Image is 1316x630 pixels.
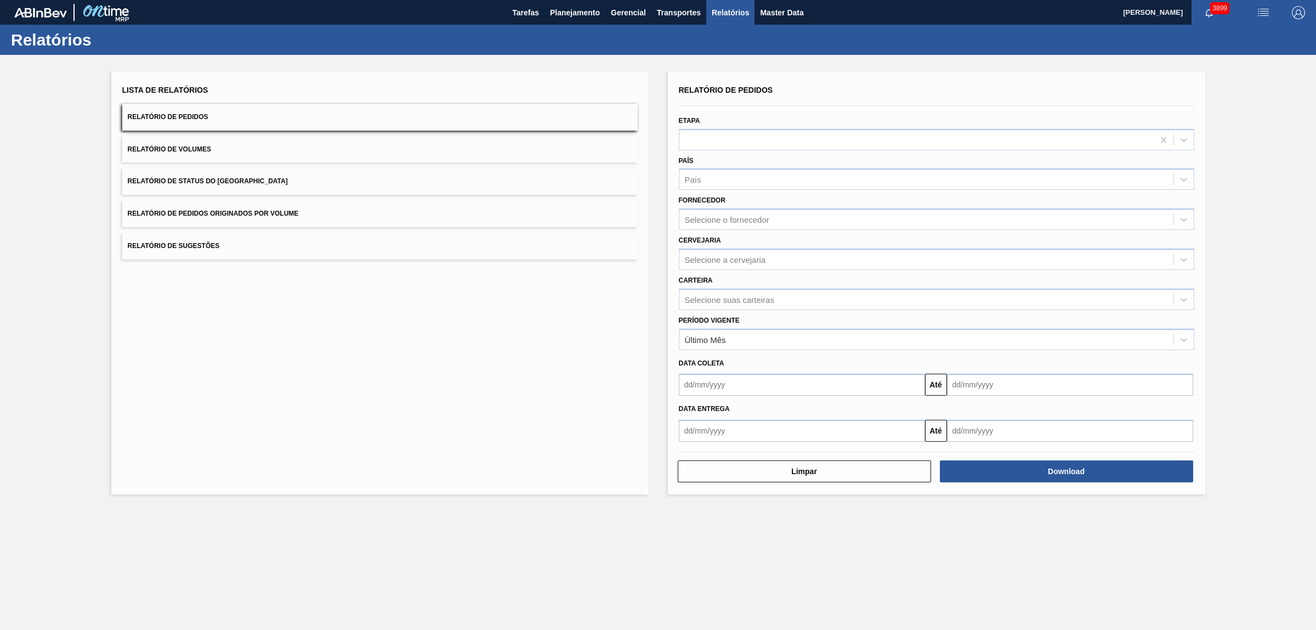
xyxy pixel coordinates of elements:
[678,460,931,482] button: Limpar
[122,233,638,260] button: Relatório de Sugestões
[14,8,67,18] img: TNhmsLtSVTkK8tSr43FrP2fwEKptu5GPRR3wAAAABJRU5ErkJggg==
[128,177,288,185] span: Relatório de Status do [GEOGRAPHIC_DATA]
[550,6,600,19] span: Planejamento
[940,460,1193,482] button: Download
[685,255,766,264] div: Selecione a cervejaria
[947,420,1193,442] input: dd/mm/yyyy
[685,215,769,224] div: Selecione o fornecedor
[679,196,725,204] label: Fornecedor
[1257,6,1270,19] img: userActions
[128,210,299,217] span: Relatório de Pedidos Originados por Volume
[1192,5,1227,20] button: Notificações
[712,6,749,19] span: Relatórios
[679,86,773,94] span: Relatório de Pedidos
[122,86,208,94] span: Lista de Relatórios
[685,335,726,344] div: Último Mês
[679,317,740,324] label: Período Vigente
[760,6,803,19] span: Master Data
[657,6,701,19] span: Transportes
[679,117,700,125] label: Etapa
[128,145,211,153] span: Relatório de Volumes
[122,200,638,227] button: Relatório de Pedidos Originados por Volume
[679,277,713,284] label: Carteira
[128,113,208,121] span: Relatório de Pedidos
[685,295,774,304] div: Selecione suas carteiras
[679,405,730,413] span: Data Entrega
[679,374,925,396] input: dd/mm/yyyy
[122,168,638,195] button: Relatório de Status do [GEOGRAPHIC_DATA]
[685,175,701,184] div: País
[679,157,694,165] label: País
[679,237,721,244] label: Cervejaria
[947,374,1193,396] input: dd/mm/yyyy
[1292,6,1305,19] img: Logout
[122,104,638,131] button: Relatório de Pedidos
[128,242,220,250] span: Relatório de Sugestões
[1210,2,1229,14] span: 3899
[925,420,947,442] button: Até
[611,6,646,19] span: Gerencial
[11,33,206,46] h1: Relatórios
[122,136,638,163] button: Relatório de Volumes
[679,359,724,367] span: Data coleta
[925,374,947,396] button: Até
[679,420,925,442] input: dd/mm/yyyy
[512,6,539,19] span: Tarefas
